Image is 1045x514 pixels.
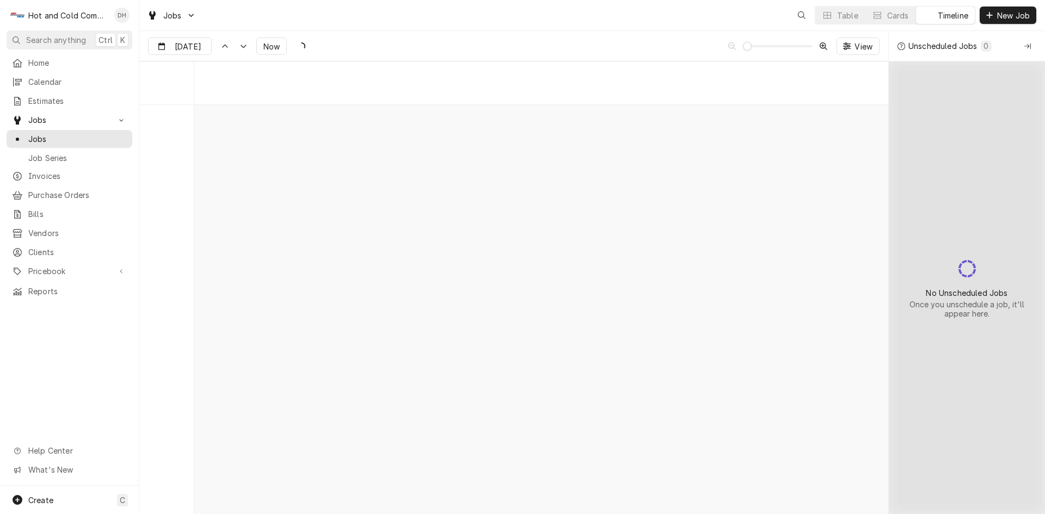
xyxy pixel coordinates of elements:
[889,61,1045,514] div: normal
[99,34,113,46] span: Ctrl
[983,40,989,52] div: 0
[995,10,1032,21] span: New Job
[163,10,182,21] span: Jobs
[28,10,108,21] div: Hot and Cold Commercial Kitchens, Inc.
[793,7,810,24] button: Open search
[139,61,194,105] div: SPACE for context menu
[28,286,127,297] span: Reports
[938,10,968,21] div: Timeline
[120,494,125,506] span: C
[7,461,132,479] a: Go to What's New
[28,246,127,258] span: Clients
[7,224,132,242] a: Vendors
[28,208,127,220] span: Bills
[887,10,909,21] div: Cards
[28,114,110,126] span: Jobs
[28,95,127,107] span: Estimates
[7,243,132,261] a: Clients
[26,34,86,46] span: Search anything
[28,496,53,505] span: Create
[7,92,132,110] a: Estimates
[261,41,282,52] span: Now
[7,73,132,91] a: Calendar
[28,189,127,201] span: Purchase Orders
[28,170,127,182] span: Invoices
[7,205,132,223] a: Bills
[7,442,132,460] a: Go to Help Center
[837,10,858,21] div: Table
[28,227,127,239] span: Vendors
[28,445,126,456] span: Help Center
[7,30,132,49] button: Search anythingCtrlK
[120,34,125,46] span: K
[7,282,132,300] a: Reports
[7,262,132,280] a: Go to Pricebook
[148,38,212,55] button: [DATE]
[256,38,287,55] button: Now
[7,111,132,129] a: Go to Jobs
[114,8,130,23] div: Daryl Harris's Avatar
[194,61,249,105] div: SPACE for context menu
[7,167,132,185] a: Invoices
[7,54,132,72] a: Home
[28,152,127,164] span: Job Series
[7,130,132,148] a: Jobs
[837,38,880,55] button: View
[10,8,25,23] div: H
[28,133,127,145] span: Jobs
[28,57,127,69] span: Home
[7,149,132,167] a: Job Series
[1019,38,1036,55] button: Collapse Unscheduled Jobs
[28,265,110,277] span: Pricebook
[114,8,130,23] div: DH
[10,8,25,23] div: Hot and Cold Commercial Kitchens, Inc.'s Avatar
[28,464,126,475] span: What's New
[28,76,127,88] span: Calendar
[852,41,875,52] span: View
[143,7,200,24] a: Go to Jobs
[908,40,978,52] div: Unscheduled Jobs
[7,186,132,204] a: Purchase Orders
[980,7,1036,24] button: New Job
